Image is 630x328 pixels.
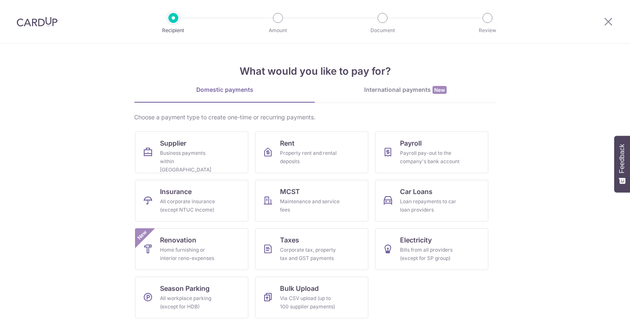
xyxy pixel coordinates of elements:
span: MCST [280,187,300,197]
span: Bulk Upload [280,283,319,293]
a: RenovationHome furnishing or interior reno-expensesNew [135,228,248,270]
span: Taxes [280,235,299,245]
span: Supplier [160,138,186,148]
span: New [432,86,447,94]
a: PayrollPayroll pay-out to the company's bank account [375,131,488,173]
a: InsuranceAll corporate insurance (except NTUC Income) [135,180,248,222]
span: Feedback [618,144,626,173]
span: Season Parking [160,283,210,293]
button: Feedback - Show survey [614,136,630,192]
span: Rent [280,138,295,148]
span: Renovation [160,235,196,245]
div: Via CSV upload (up to 100 supplier payments) [280,294,340,311]
p: Amount [247,26,309,35]
div: Bills from all providers (except for SP group) [400,246,460,262]
a: Car LoansLoan repayments to car loan providers [375,180,488,222]
span: Insurance [160,187,192,197]
div: Choose a payment type to create one-time or recurring payments. [134,113,496,121]
span: Car Loans [400,187,432,197]
div: All workplace parking (except for HDB) [160,294,220,311]
div: Loan repayments to car loan providers [400,197,460,214]
img: CardUp [17,17,57,27]
div: Maintenance and service fees [280,197,340,214]
div: Property rent and rental deposits [280,149,340,166]
div: Business payments within [GEOGRAPHIC_DATA] [160,149,220,174]
a: Season ParkingAll workplace parking (except for HDB) [135,277,248,318]
h4: What would you like to pay for? [134,64,496,79]
span: Payroll [400,138,422,148]
div: Payroll pay-out to the company's bank account [400,149,460,166]
div: Home furnishing or interior reno-expenses [160,246,220,262]
p: Document [352,26,413,35]
div: International payments [315,86,496,94]
a: ElectricityBills from all providers (except for SP group) [375,228,488,270]
div: Domestic payments [134,86,315,94]
div: All corporate insurance (except NTUC Income) [160,197,220,214]
a: TaxesCorporate tax, property tax and GST payments [255,228,368,270]
span: Electricity [400,235,432,245]
a: Bulk UploadVia CSV upload (up to 100 supplier payments) [255,277,368,318]
a: SupplierBusiness payments within [GEOGRAPHIC_DATA] [135,131,248,173]
p: Recipient [142,26,204,35]
a: MCSTMaintenance and service fees [255,180,368,222]
span: New [135,228,149,242]
a: RentProperty rent and rental deposits [255,131,368,173]
div: Corporate tax, property tax and GST payments [280,246,340,262]
p: Review [457,26,518,35]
